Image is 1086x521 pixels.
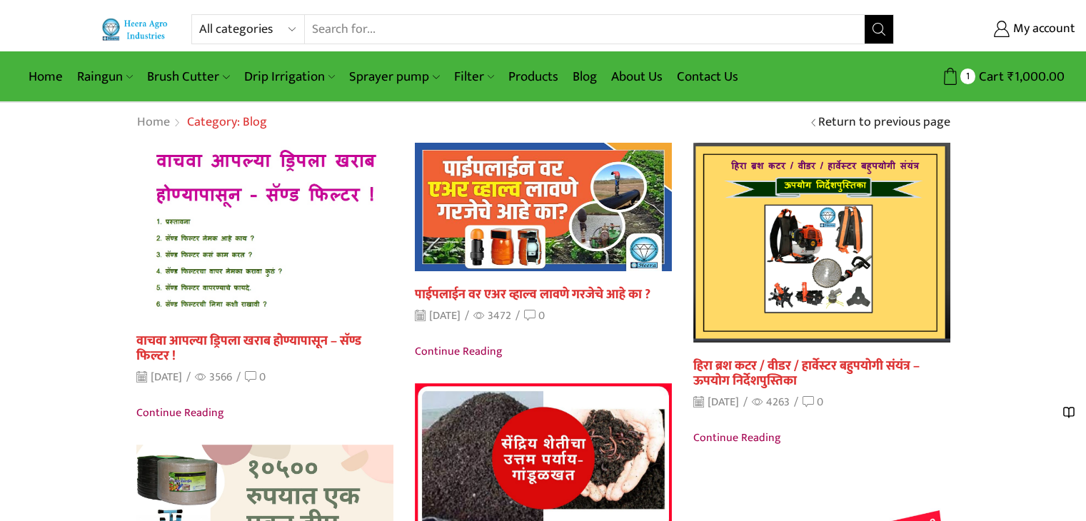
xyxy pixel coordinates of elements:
a: Brush Cutter [140,60,236,93]
a: Continue reading [693,422,950,448]
span: Continue reading [415,343,503,361]
a: Return to previous page [818,113,950,132]
span: Cart [975,67,1004,86]
a: Blog [565,60,604,93]
a: My account [915,16,1075,42]
bdi: 1,000.00 [1007,66,1065,88]
a: वाचवा आपल्या ड्रिपला खराब होण्यापासून – सॅण्ड फिल्टर ! [136,330,361,368]
span: 3566 [195,369,232,385]
span: 0 [259,368,266,386]
span: 3472 [473,308,511,324]
span: / [465,308,469,324]
a: Drip Irrigation [237,60,342,93]
span: 0 [817,393,823,411]
time: [DATE] [136,369,182,385]
a: पाईपलाईन वर एअर व्हाल्व लावणे गरजेचे आहे का ? [415,283,650,305]
span: 1 [960,69,975,84]
button: Search button [865,15,893,44]
a: हिरा ब्रश कटर / वीडर / हार्वेस्टर बहुपयोगी संयंत्र – ऊपयोग निर्देशपुस्तिका [693,355,920,393]
input: Search for... [305,15,865,44]
span: Continue reading [136,404,224,423]
a: 0 [245,369,266,385]
span: / [743,394,748,410]
span: Continue reading [693,429,781,447]
img: Air Valve [415,143,672,271]
span: My account [1010,20,1075,39]
a: 0 [524,308,545,324]
span: 0 [538,306,545,325]
img: वाचवा आपल्या ड्रिपला खराब होण्यापासून [136,143,393,317]
span: / [794,394,798,410]
a: Products [501,60,565,93]
a: Contact Us [670,60,745,93]
a: Home [21,60,70,93]
span: ₹ [1007,66,1015,88]
time: [DATE] [415,308,461,324]
a: Continue reading [415,335,672,362]
a: Continue reading [136,397,393,423]
span: / [236,369,241,385]
span: / [516,308,520,324]
a: 1 Cart ₹1,000.00 [908,64,1065,90]
a: About Us [604,60,670,93]
time: [DATE] [693,394,739,410]
a: Sprayer pump [342,60,446,93]
a: 0 [803,394,823,410]
span: Category: Blog [187,111,267,133]
a: Raingun [70,60,140,93]
span: / [186,369,191,385]
a: Filter [447,60,501,93]
span: 4263 [752,394,790,410]
a: Home [136,113,171,132]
